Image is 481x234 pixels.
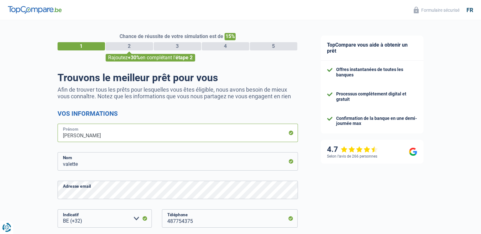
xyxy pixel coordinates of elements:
span: +30% [128,55,140,61]
img: TopCompare Logo [8,6,62,14]
span: 15% [225,33,236,40]
div: Processus complètement digital et gratuit [336,91,417,102]
div: 4.7 [327,145,378,154]
div: 4 [202,42,249,50]
div: 1 [58,42,105,50]
h1: Trouvons le meilleur prêt pour vous [58,72,298,84]
p: Afin de trouver tous les prêts pour lesquelles vous êtes éligible, nous avons besoin de mieux vou... [58,86,298,100]
h2: Vos informations [58,110,298,117]
div: 5 [250,42,297,50]
div: TopCompare vous aide à obtenir un prêt [321,36,423,61]
div: Confirmation de la banque en une demi-journée max [336,116,417,127]
div: 3 [154,42,201,50]
div: Rajoutez en complétant l' [106,54,195,62]
span: Chance de réussite de votre simulation est de [120,33,223,39]
div: Selon l’avis de 266 personnes [327,154,377,159]
input: 401020304 [162,209,298,228]
div: fr [466,7,473,14]
button: Formulaire sécurisé [410,5,463,15]
span: étape 2 [176,55,193,61]
div: Offres instantanées de toutes les banques [336,67,417,78]
div: 2 [106,42,153,50]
